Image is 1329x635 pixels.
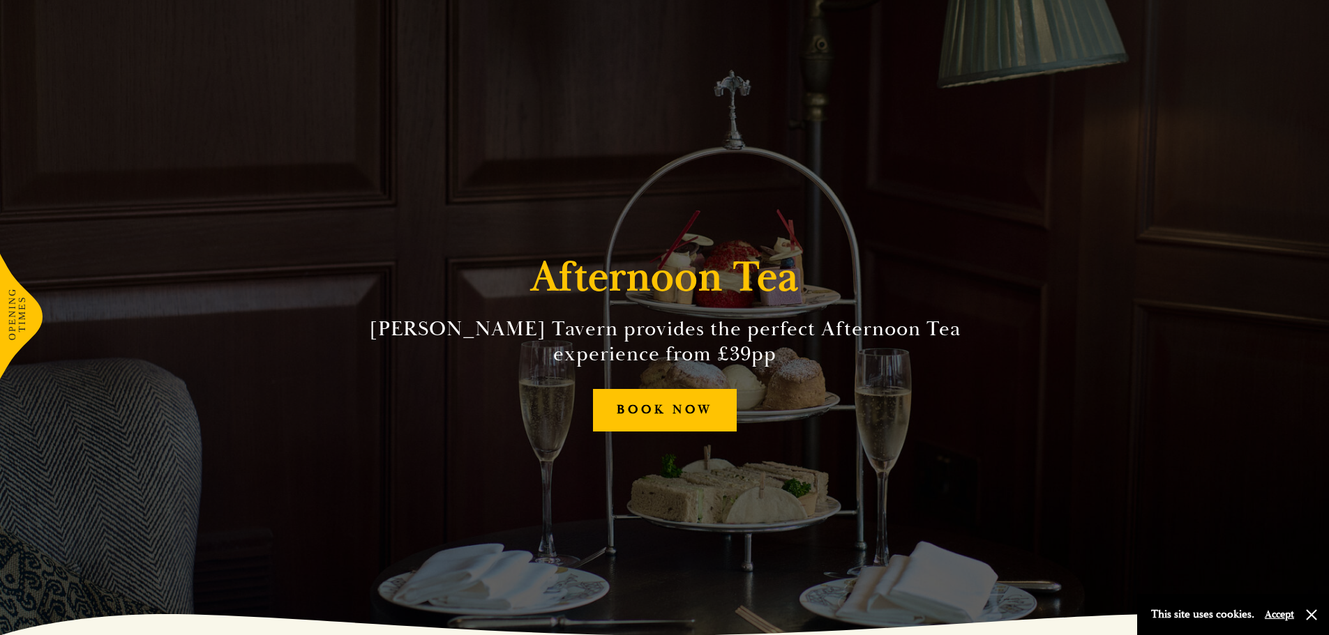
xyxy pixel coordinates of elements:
[1305,608,1319,622] button: Close and accept
[1265,608,1294,621] button: Accept
[593,389,737,431] a: BOOK NOW
[347,316,983,367] h2: [PERSON_NAME] Tavern provides the perfect Afternoon Tea experience from £39pp
[531,252,799,303] h1: Afternoon Tea
[1151,604,1254,625] p: This site uses cookies.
